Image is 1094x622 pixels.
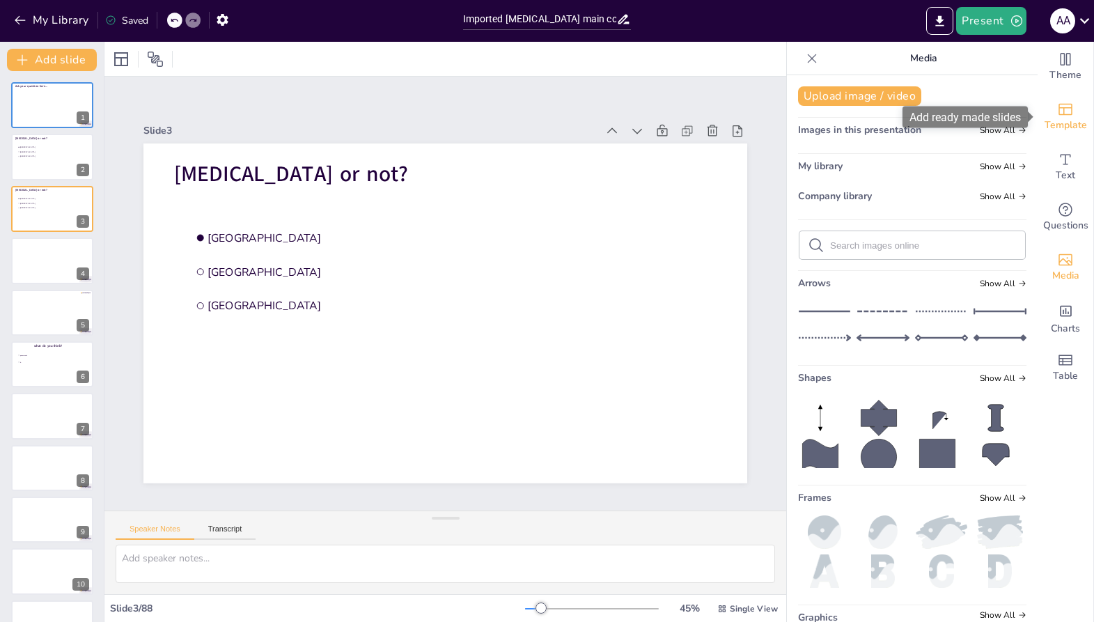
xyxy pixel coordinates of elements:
[798,554,851,588] img: a.png
[1045,118,1087,133] span: Template
[77,371,89,383] div: 6
[194,524,256,540] button: Transcript
[20,150,58,153] span: [GEOGRAPHIC_DATA]
[11,341,93,387] div: 6
[11,445,93,491] div: 8
[77,111,89,124] div: 1
[980,192,1026,201] span: Show all
[116,524,194,540] button: Speaker Notes
[974,554,1026,588] img: d.png
[830,240,1017,251] input: Search images online
[20,361,58,363] span: b
[77,267,89,280] div: 4
[11,134,93,180] div: 2
[980,493,1026,503] span: Show all
[77,319,89,332] div: 5
[1043,218,1088,233] span: Questions
[77,423,89,435] div: 7
[256,138,474,336] span: [GEOGRAPHIC_DATA]
[147,51,164,68] span: Position
[1038,343,1093,393] div: Add a table
[20,355,58,357] span: pneunomie
[77,164,89,176] div: 2
[798,491,831,504] span: Frames
[974,515,1026,549] img: paint.png
[20,202,58,204] span: [GEOGRAPHIC_DATA]
[980,162,1026,171] span: Show all
[980,279,1026,288] span: Show all
[1049,68,1081,83] span: Theme
[980,125,1026,135] span: Show all
[857,554,909,588] img: b.png
[798,277,831,290] span: Arrows
[915,515,968,549] img: paint2.png
[1050,7,1075,35] button: a a
[1052,268,1079,283] span: Media
[1038,192,1093,242] div: Get real-time input from your audience
[11,548,93,594] div: 10
[15,84,48,88] span: Ask your question here...
[20,155,58,157] span: [GEOGRAPHIC_DATA]
[11,497,93,543] div: 9
[1038,42,1093,92] div: Change the overall theme
[798,86,921,106] button: Upload image / video
[77,215,89,228] div: 3
[301,88,519,286] span: [GEOGRAPHIC_DATA]
[915,554,968,588] img: c.png
[980,373,1026,383] span: Show all
[77,526,89,538] div: 9
[857,515,909,549] img: oval.png
[7,49,97,71] button: Add slide
[1050,8,1075,33] div: a a
[34,343,63,348] span: what do you think?
[10,9,95,31] button: My Library
[11,290,93,336] div: 5
[1053,368,1078,384] span: Table
[77,474,89,487] div: 8
[1038,92,1093,142] div: Add ready made slides
[110,48,132,70] div: Layout
[798,189,872,203] span: Company library
[673,602,706,615] div: 45 %
[72,578,89,591] div: 10
[20,146,58,148] span: [GEOGRAPHIC_DATA]
[110,602,525,615] div: Slide 3 / 88
[798,371,831,384] span: Shapes
[798,515,851,549] img: ball.png
[20,198,58,200] span: [GEOGRAPHIC_DATA]
[105,14,148,27] div: Saved
[463,9,617,29] input: Insert title
[956,7,1026,35] button: Present
[1056,168,1075,183] span: Text
[20,207,58,209] span: [GEOGRAPHIC_DATA]
[1038,293,1093,343] div: Add charts and graphs
[11,82,93,128] div: 1
[980,610,1026,620] span: Show all
[823,42,1024,75] p: Media
[798,160,843,173] span: My library
[926,7,953,35] button: Export to PowerPoint
[798,123,921,137] span: Images in this presentation
[1051,321,1080,336] span: Charts
[11,186,93,232] div: 3
[314,13,508,191] span: [MEDICAL_DATA] or not?
[902,107,1028,128] div: Add ready made slides
[11,238,93,283] div: 4
[15,137,47,141] span: [MEDICAL_DATA] or not?
[279,113,497,311] span: [GEOGRAPHIC_DATA]
[1038,242,1093,293] div: Add images, graphics, shapes or video
[730,603,778,614] span: Single View
[15,188,47,192] span: [MEDICAL_DATA] or not?
[1038,142,1093,192] div: Add text boxes
[11,393,93,439] div: 7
